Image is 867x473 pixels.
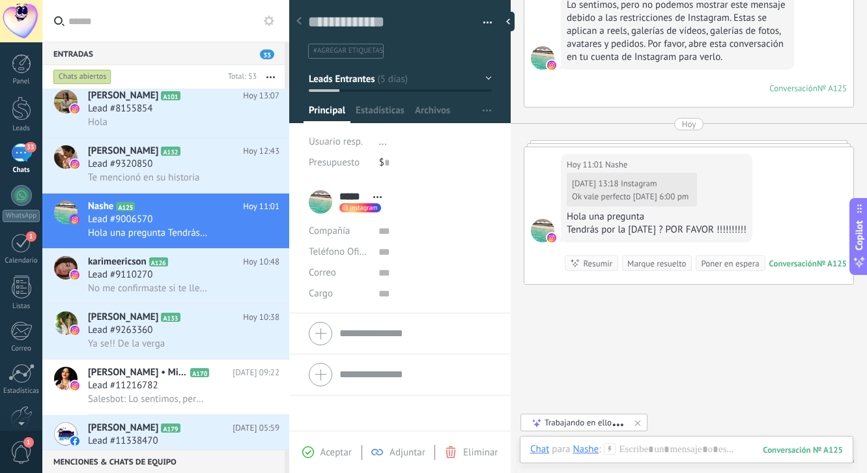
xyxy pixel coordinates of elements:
[379,136,387,148] span: ...
[567,158,605,171] div: Hoy 11:01
[233,366,279,379] span: [DATE] 09:22
[583,257,612,270] div: Resumir
[547,61,556,70] img: instagram.svg
[42,304,289,359] a: avataricon[PERSON_NAME]A133Hoy 10:38Lead #9263360Ya se!! De la verga
[88,311,158,324] span: [PERSON_NAME]
[70,270,79,279] img: icon
[88,89,158,102] span: [PERSON_NAME]
[3,124,40,133] div: Leads
[309,241,369,262] button: Teléfono Oficina
[605,158,627,171] span: Nashe
[42,42,285,65] div: Entradas
[42,415,289,470] a: avataricon[PERSON_NAME]A179[DATE] 05:59Lead #11338470[URL][DOMAIN_NAME]
[531,46,554,70] span: Nashe
[763,444,843,455] div: 125
[223,70,257,83] div: Total: 53
[88,158,152,171] span: Lead #9320850
[390,446,425,459] span: Adjuntar
[3,78,40,86] div: Panel
[621,178,657,189] span: Instagram
[463,446,498,459] span: Eliminar
[3,166,40,175] div: Chats
[88,324,152,337] span: Lead #9263360
[161,313,180,322] span: A133
[260,50,274,59] span: 33
[309,104,345,123] span: Principal
[161,147,180,156] span: A132
[3,257,40,265] div: Calendario
[243,255,279,268] span: Hoy 10:48
[88,422,158,435] span: [PERSON_NAME]
[88,200,113,213] span: Nashe
[350,205,378,211] span: instagram
[88,145,158,158] span: [PERSON_NAME]
[547,233,556,242] img: instagram.svg
[42,83,289,137] a: avataricon[PERSON_NAME]A101Hoy 13:07Lead #8155854Hola
[26,231,36,242] span: 1
[309,289,333,298] span: Cargo
[243,311,279,324] span: Hoy 10:38
[88,227,208,239] span: Hola una pregunta Tendrás por la [DATE] ? POR FAVOR !!!!!!!!!!
[88,282,208,294] span: No me confirmaste si te llegó la transferencia 😁
[70,160,79,169] img: icon
[88,268,152,281] span: Lead #9110270
[42,138,289,193] a: avataricon[PERSON_NAME]A132Hoy 12:43Lead #9320850Te mencionó en su historia
[309,246,377,258] span: Teléfono Oficina
[379,152,492,173] div: $
[415,104,450,123] span: Archivos
[42,249,289,304] a: avatariconkarimeericsonA126Hoy 10:48Lead #9110270No me confirmaste si te llegó la transferencia 😁
[3,345,40,353] div: Correo
[243,145,279,158] span: Hoy 12:43
[769,83,817,94] div: Conversación
[88,337,165,350] span: Ya se!! De la verga
[572,179,621,189] div: [DATE] 13:18
[567,223,746,236] div: Tendrás por la [DATE] ? POR FAVOR !!!!!!!!!!
[53,69,111,85] div: Chats abiertos
[853,221,866,251] span: Copilot
[356,104,405,123] span: Estadísticas
[161,91,180,100] span: A101
[309,262,336,283] button: Correo
[149,257,168,266] span: A126
[88,171,199,184] span: Te mencionó en su historia
[309,132,369,152] div: Usuario resp.
[161,423,180,433] span: A179
[70,381,79,390] img: icon
[88,393,208,405] span: Salesbot: Lo sentimos, pero no podemos mostrar este mensaje debido a las restricciones de Instagr...
[599,443,601,456] span: :
[70,326,79,335] img: icon
[42,360,289,414] a: avataricon[PERSON_NAME] • Microblading • [GEOGRAPHIC_DATA]A170[DATE] 09:22Lead #11216782Salesbot:...
[313,46,383,55] span: #agregar etiquetas
[320,446,352,459] span: Aceptar
[573,443,599,455] div: Nashe
[88,255,147,268] span: karimeericson
[88,102,152,115] span: Lead #8155854
[243,89,279,102] span: Hoy 13:07
[567,210,746,223] div: Hola una pregunta
[88,448,182,461] span: [URL][DOMAIN_NAME]
[233,422,279,435] span: [DATE] 05:59
[70,215,79,224] img: icon
[531,219,554,242] span: Nashe
[309,152,369,173] div: Presupuesto
[3,387,40,395] div: Estadísticas
[502,12,515,31] div: Ocultar
[682,118,696,130] div: Hoy
[309,156,360,169] span: Presupuesto
[42,450,285,473] div: Menciones & Chats de equipo
[572,192,689,202] div: Ok vale perfecto [DATE] 6:00 pm
[552,443,570,456] span: para
[70,104,79,113] img: icon
[627,257,686,270] div: Marque resuelto
[23,437,34,448] span: 1
[309,220,369,241] div: Compañía
[309,266,336,279] span: Correo
[701,257,759,270] div: Poner en espera
[88,435,158,448] span: Lead #11338470
[88,379,158,392] span: Lead #11216782
[190,368,209,377] span: A170
[3,210,40,222] div: WhatsApp
[243,200,279,213] span: Hoy 11:01
[769,258,817,269] div: Conversación
[70,437,79,446] img: icon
